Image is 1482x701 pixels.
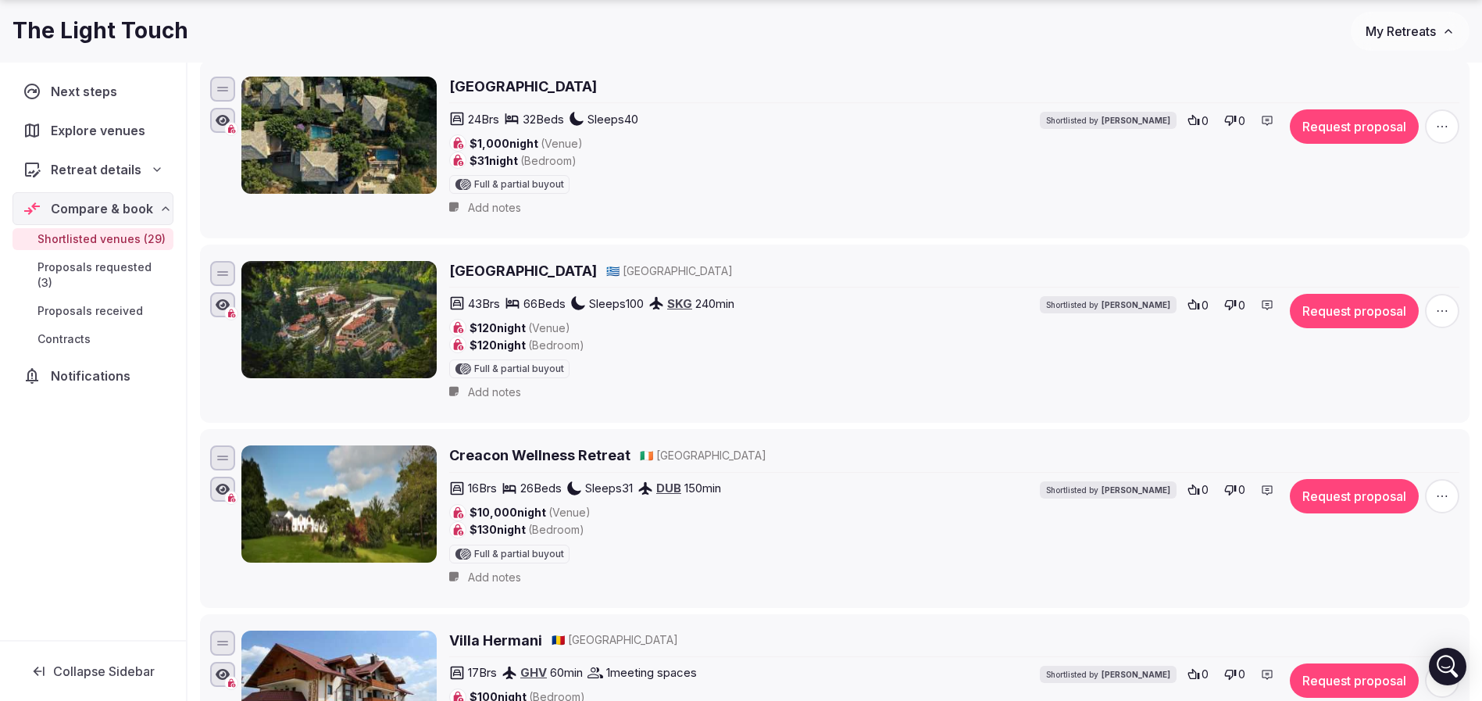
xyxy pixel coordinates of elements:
span: Full & partial buyout [474,180,564,189]
button: 0 [1183,663,1213,685]
span: $120 night [470,320,570,336]
div: Shortlisted by [1040,666,1177,683]
a: Villa Hermani [449,631,542,650]
a: DUB [656,481,681,495]
span: Sleeps 40 [587,111,638,127]
button: Request proposal [1290,479,1419,513]
span: Full & partial buyout [474,549,564,559]
span: Sleeps 31 [585,480,633,496]
a: Creacon Wellness Retreat [449,445,630,465]
span: 1 meeting spaces [606,664,697,681]
span: 26 Beds [520,480,562,496]
a: GHV [520,665,547,680]
img: Pelion Retreat Centre [241,77,437,194]
img: Montanema Handmade Village [241,261,437,378]
span: [PERSON_NAME] [1102,669,1170,680]
span: Full & partial buyout [474,364,564,374]
button: 0 [1220,109,1250,131]
span: 0 [1238,298,1245,313]
button: Collapse Sidebar [12,654,173,688]
button: My Retreats [1351,12,1470,51]
span: 0 [1238,113,1245,129]
span: 66 Beds [523,295,566,312]
span: 0 [1202,482,1209,498]
img: Creacon Wellness Retreat [241,445,437,563]
span: 0 [1238,482,1245,498]
span: Proposals requested (3) [37,259,167,291]
span: $31 night [470,153,577,169]
div: Shortlisted by [1040,112,1177,129]
span: Collapse Sidebar [53,663,155,679]
a: Notifications [12,359,173,392]
span: 16 Brs [468,480,497,496]
div: Shortlisted by [1040,481,1177,499]
span: $10,000 night [470,505,591,520]
span: Explore venues [51,121,152,140]
span: Add notes [468,570,521,585]
span: [GEOGRAPHIC_DATA] [656,448,766,463]
div: Open Intercom Messenger [1429,648,1466,685]
a: Proposals requested (3) [12,256,173,294]
button: Request proposal [1290,663,1419,698]
span: [GEOGRAPHIC_DATA] [623,263,733,279]
span: 🇷🇴 [552,633,565,646]
button: Request proposal [1290,109,1419,144]
span: My Retreats [1366,23,1436,39]
span: (Bedroom) [520,154,577,167]
span: 24 Brs [468,111,499,127]
span: 60 min [550,664,583,681]
a: [GEOGRAPHIC_DATA] [449,77,597,96]
span: Next steps [51,82,123,101]
span: 43 Brs [468,295,500,312]
span: (Venue) [541,137,583,150]
span: Sleeps 100 [589,295,644,312]
button: 0 [1220,294,1250,316]
button: 🇬🇷 [606,263,620,279]
a: Shortlisted venues (29) [12,228,173,250]
span: 0 [1202,667,1209,682]
span: 0 [1238,667,1245,682]
a: Proposals received [12,300,173,322]
span: Add notes [468,384,521,400]
button: 0 [1183,109,1213,131]
span: Shortlisted venues (29) [37,231,166,247]
a: [GEOGRAPHIC_DATA] [449,261,597,281]
a: Next steps [12,75,173,108]
span: 0 [1202,298,1209,313]
span: Add notes [468,200,521,216]
span: Proposals received [37,303,143,319]
span: Retreat details [51,160,141,179]
span: Compare & book [51,199,153,218]
button: Request proposal [1290,294,1419,328]
span: [PERSON_NAME] [1102,115,1170,126]
span: (Bedroom) [528,338,584,352]
span: [GEOGRAPHIC_DATA] [568,632,678,648]
span: 32 Beds [523,111,564,127]
a: Contracts [12,328,173,350]
span: 0 [1202,113,1209,129]
span: [PERSON_NAME] [1102,299,1170,310]
span: [PERSON_NAME] [1102,485,1170,495]
button: 0 [1220,663,1250,685]
span: $130 night [470,522,584,538]
a: Explore venues [12,114,173,147]
span: (Bedroom) [528,523,584,536]
span: 150 min [684,480,721,496]
span: (Venue) [528,321,570,334]
span: $1,000 night [470,136,583,152]
span: (Venue) [548,506,591,519]
h1: The Light Touch [12,16,188,46]
span: Contracts [37,331,91,347]
button: 0 [1220,479,1250,501]
button: 🇮🇪 [640,448,653,463]
button: 0 [1183,479,1213,501]
a: SKG [667,296,692,311]
button: 🇷🇴 [552,632,565,648]
div: Shortlisted by [1040,296,1177,313]
span: $120 night [470,338,584,353]
span: 🇮🇪 [640,449,653,462]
